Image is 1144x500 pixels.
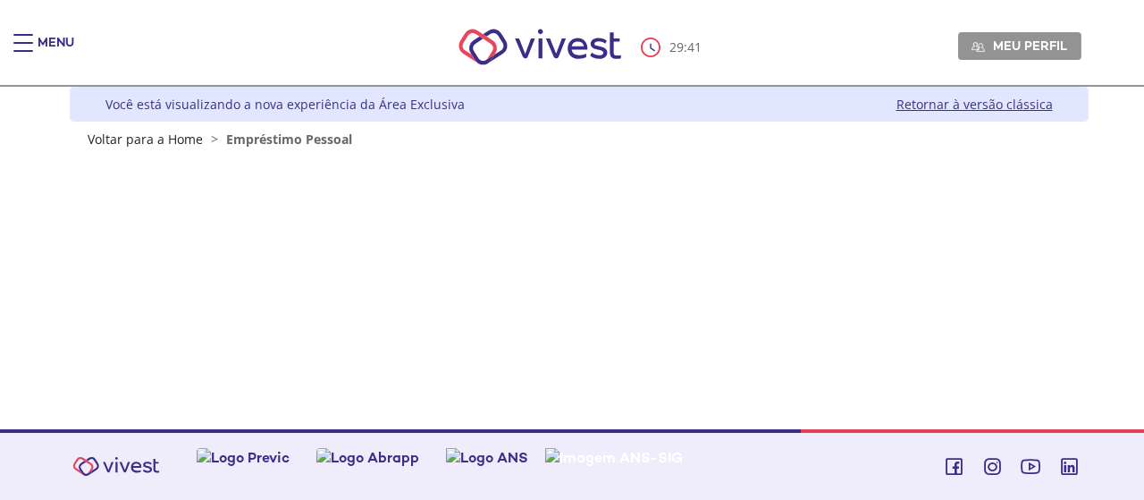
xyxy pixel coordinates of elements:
a: Retornar à versão clássica [896,96,1053,113]
div: Vivest [56,87,1089,429]
div: Você está visualizando a nova experiência da Área Exclusiva [105,96,465,113]
div: Menu [38,34,74,70]
span: 29 [669,38,684,55]
span: > [206,131,223,148]
span: 41 [687,38,702,55]
img: Meu perfil [972,40,985,54]
span: Empréstimo Pessoal [226,131,352,148]
span: Meu perfil [993,38,1067,54]
div: : [641,38,705,57]
img: Logo Previc [197,448,290,467]
img: Logo Abrapp [316,448,419,467]
a: Voltar para a Home [88,131,203,148]
img: Vivest [439,9,642,85]
a: Meu perfil [958,32,1081,59]
img: Imagem ANS-SIG [545,448,683,467]
img: Logo ANS [446,448,528,467]
img: Vivest [63,446,170,487]
section: <span lang="pt-BR" dir="ltr">Empréstimos - Phoenix Finne</span> [86,164,1072,181]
